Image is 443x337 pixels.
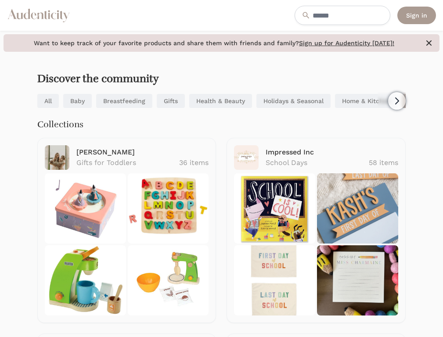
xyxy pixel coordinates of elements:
a: Gifts for Toddlers 36 items [76,158,209,168]
p: 58 items [369,158,398,168]
img: Shop-Sweet-Lulu-School-is-Cool_300x.png.jpg [234,173,315,244]
img: <span class="translation_missing" title="translation missing: en.advocates.discover.show.profile_... [234,145,259,170]
a: Home & Kitchen [335,94,398,108]
a: Gifts [157,94,185,108]
img: 57bb880a-ff30-451f-9a61-fd3be9a4c6a5.e5f36131bd8bdbf5fa9d3b5c488d1d17.jpeg [45,245,126,315]
span: Want to keep track of your favorite products and share them with friends and family? [9,39,419,47]
h2: Discover the community [37,73,405,85]
a: Breastfeeding [96,94,152,108]
p: School Days [266,158,307,168]
a: Baby [63,94,92,108]
img: il_1588xN.6017991158_ptl9.jpg [317,173,398,244]
img: <span class="translation_missing" title="translation missing: en.advocates.discover.show.profile_... [45,145,69,170]
a: Holidays & Seasonal [256,94,331,108]
p: Gifts for Toddlers [76,158,136,168]
a: Impressed Inc [266,148,314,156]
a: [PERSON_NAME] [76,148,135,156]
p: 36 items [179,158,209,168]
a: Health & Beauty [189,94,252,108]
a: Sign in [397,7,436,24]
a: Sign up for Audenticity [DATE]! [299,39,394,47]
img: Hape-Chunky-Alphabet-Puzzle-Hape-Toy-Market-44307964.jpg [128,173,209,244]
img: il_1080xN.4830438194_kx6x.jpg [317,245,398,315]
a: School Days 58 items [266,158,398,168]
img: Shop-Sweet-Lulu-Magical-Mice-Once-Upon-a-Time-Music-Box_300x.png.jpg [45,173,126,244]
img: 41eLTnqKRTL.jpg [128,245,209,315]
h3: Collections [37,118,405,131]
a: All [37,94,59,108]
img: il_1588xN.6117051472_4fbu.jpg [234,245,315,315]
